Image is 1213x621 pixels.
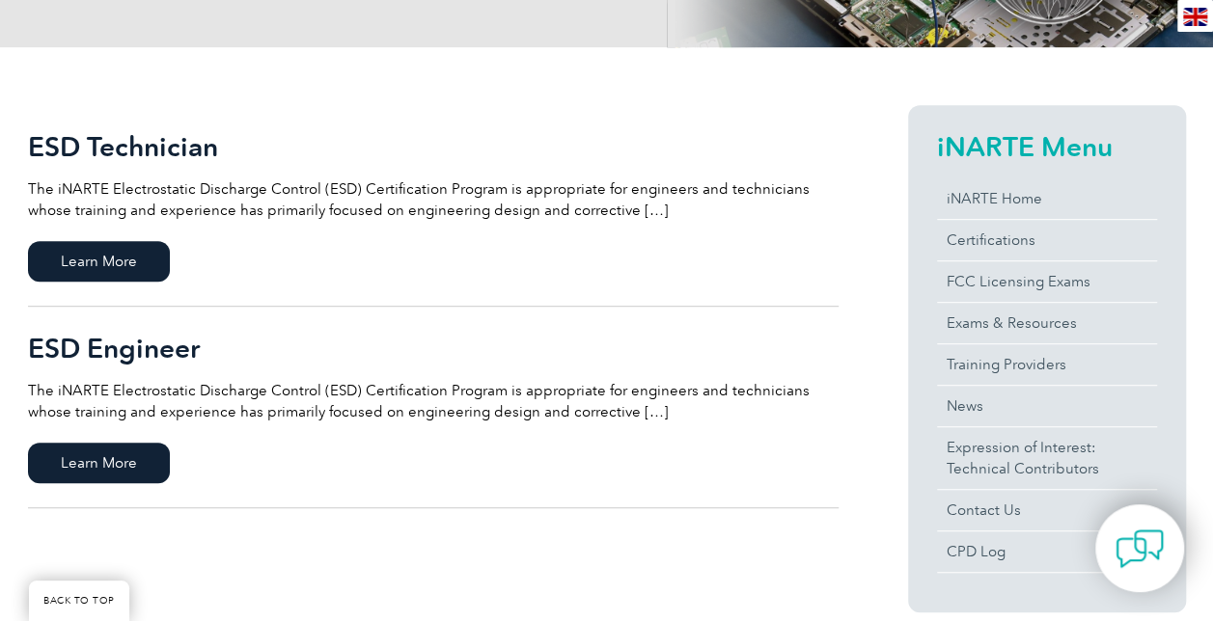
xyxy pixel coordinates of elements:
[28,105,839,307] a: ESD Technician The iNARTE Electrostatic Discharge Control (ESD) Certification Program is appropri...
[937,303,1157,343] a: Exams & Resources
[28,380,839,422] p: The iNARTE Electrostatic Discharge Control (ESD) Certification Program is appropriate for enginee...
[29,580,129,621] a: BACK TO TOP
[1183,8,1207,26] img: en
[28,131,839,162] h2: ESD Technician
[937,490,1157,530] a: Contact Us
[937,531,1157,572] a: CPD Log
[937,386,1157,426] a: News
[937,261,1157,302] a: FCC Licensing Exams
[28,333,839,364] h2: ESD Engineer
[1116,525,1164,573] img: contact-chat.png
[28,443,170,483] span: Learn More
[937,220,1157,260] a: Certifications
[937,344,1157,385] a: Training Providers
[937,131,1157,162] h2: iNARTE Menu
[28,241,170,282] span: Learn More
[28,307,839,508] a: ESD Engineer The iNARTE Electrostatic Discharge Control (ESD) Certification Program is appropriat...
[937,427,1157,489] a: Expression of Interest:Technical Contributors
[28,178,839,221] p: The iNARTE Electrostatic Discharge Control (ESD) Certification Program is appropriate for enginee...
[937,178,1157,219] a: iNARTE Home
